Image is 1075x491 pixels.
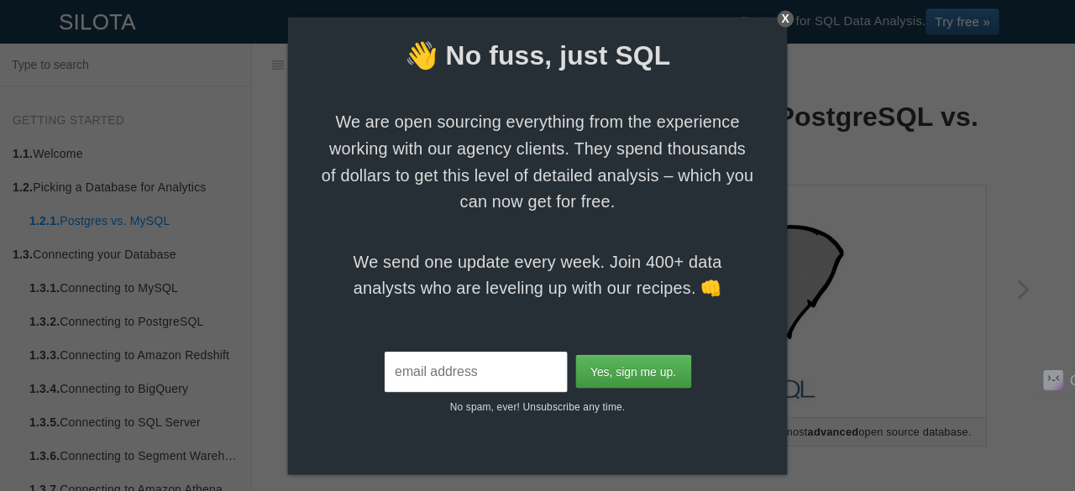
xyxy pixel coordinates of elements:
[575,355,691,389] input: Yes, sign me up.
[321,108,753,215] span: We are open sourcing everything from the experience working with our agency clients. They spend t...
[777,10,794,27] div: X
[384,351,567,391] input: email address
[288,37,788,75] span: 👋 No fuss, just SQL
[321,248,753,300] span: We send one update every week. Join 400+ data analysts who are leveling up with our recipes. 👊
[288,391,788,414] p: No spam, ever! Unsubscribe any time.
[991,407,1055,471] iframe: Drift Widget Chat Controller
